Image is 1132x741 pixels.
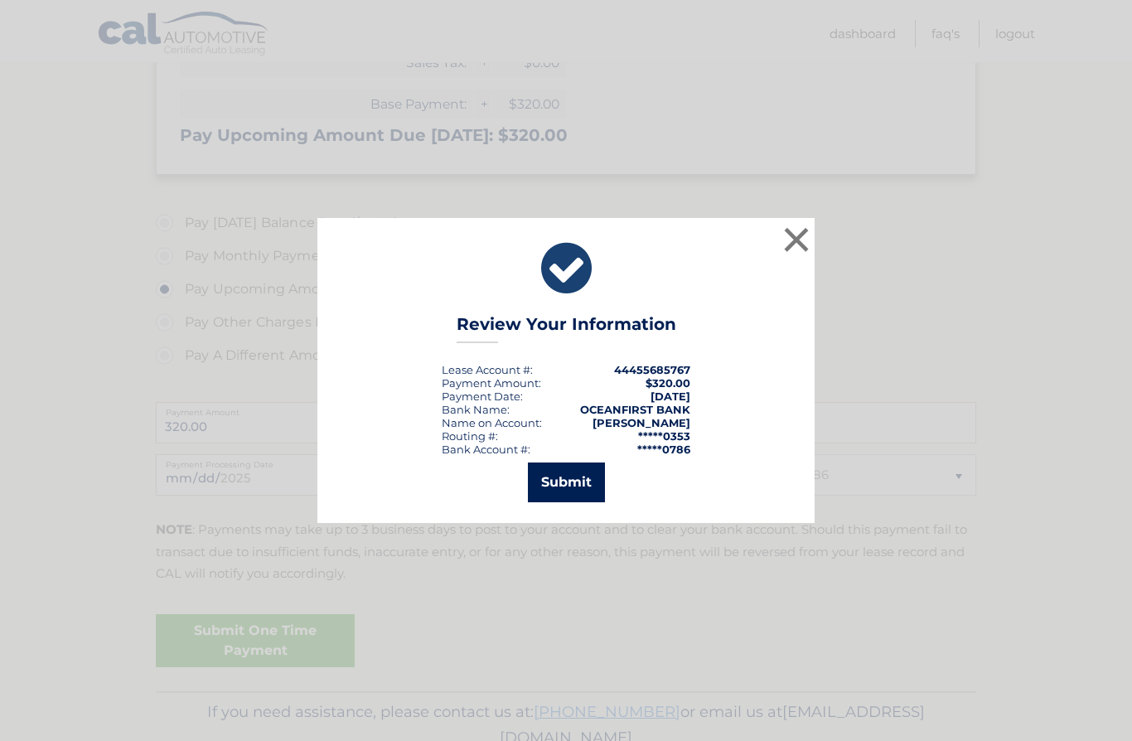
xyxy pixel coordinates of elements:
span: $320.00 [646,376,690,390]
div: Routing #: [442,429,498,443]
div: Bank Name: [442,403,510,416]
div: Name on Account: [442,416,542,429]
div: Bank Account #: [442,443,530,456]
span: Payment Date [442,390,520,403]
h3: Review Your Information [457,314,676,343]
strong: 44455685767 [614,363,690,376]
strong: [PERSON_NAME] [593,416,690,429]
div: Payment Amount: [442,376,541,390]
div: : [442,390,523,403]
button: × [780,223,813,256]
span: [DATE] [651,390,690,403]
div: Lease Account #: [442,363,533,376]
strong: OCEANFIRST BANK [580,403,690,416]
button: Submit [528,463,605,502]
